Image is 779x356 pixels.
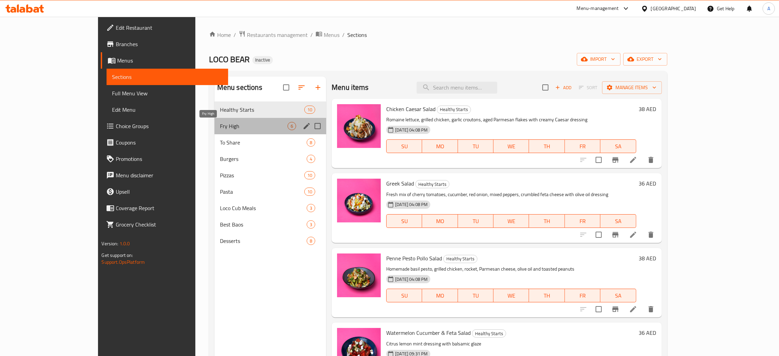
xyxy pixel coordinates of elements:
a: Coupons [101,134,228,151]
input: search [417,82,497,94]
button: SU [386,139,422,153]
h2: Menu items [332,82,369,93]
span: Healthy Starts [437,106,471,113]
a: Menu disclaimer [101,167,228,183]
a: Edit menu item [629,156,637,164]
span: Restaurants management [247,31,308,39]
span: import [582,55,615,64]
span: Sections [112,73,223,81]
button: delete [643,152,659,168]
button: SA [600,289,636,302]
div: Best Baos [220,220,307,229]
a: Menus [101,52,228,69]
p: Homemade basil pesto, grilled chicken, rocket, Parmesan cheese, olive oil and toasted peanuts [386,265,636,273]
div: Burgers [220,155,307,163]
button: SU [386,289,422,302]
span: Edit Menu [112,106,223,114]
span: Healthy Starts [416,180,449,188]
a: Edit Menu [107,101,228,118]
span: MO [425,291,455,301]
button: TU [458,289,493,302]
a: Choice Groups [101,118,228,134]
button: delete [643,227,659,243]
span: [DATE] 04:08 PM [392,127,430,133]
span: TH [532,291,562,301]
div: Healthy Starts [415,180,449,188]
span: FR [568,141,598,151]
span: [DATE] 04:08 PM [392,276,430,283]
span: WE [496,291,526,301]
button: WE [493,214,529,228]
p: Citrus lemon mint dressing with balsamic glaze [386,340,636,348]
div: Healthy Starts10 [214,101,326,118]
span: 10 [305,172,315,179]
span: 8 [307,139,315,146]
button: SU [386,214,422,228]
button: Manage items [602,81,662,94]
a: Edit menu item [629,305,637,313]
button: MO [422,214,458,228]
span: WE [496,141,526,151]
span: 6 [288,123,296,129]
span: Watermelon Cucumber & Feta Salad [386,328,471,338]
span: TH [532,141,562,151]
span: Coverage Report [116,204,223,212]
span: Pasta [220,188,304,196]
div: items [288,122,296,130]
span: Select all sections [279,80,293,95]
nav: Menu sections [214,99,326,252]
span: Full Menu View [112,89,223,97]
a: Coverage Report [101,200,228,216]
div: items [304,106,315,114]
span: Coupons [116,138,223,147]
span: SA [603,291,633,301]
button: SA [600,214,636,228]
span: Edit Restaurant [116,24,223,32]
span: Pizzas [220,171,304,179]
span: Promotions [116,155,223,163]
span: MO [425,141,455,151]
span: WE [496,216,526,226]
span: 4 [307,156,315,162]
span: SA [603,216,633,226]
span: SU [389,291,419,301]
span: Healthy Starts [220,106,304,114]
li: / [310,31,313,39]
a: Edit menu item [629,231,637,239]
span: 3 [307,205,315,211]
div: items [307,220,315,229]
span: TU [461,141,491,151]
span: LOCO BEAR [209,52,250,67]
span: SU [389,216,419,226]
span: 8 [307,238,315,244]
li: / [342,31,345,39]
span: Loco Cub Meals [220,204,307,212]
span: FR [568,216,598,226]
button: TH [529,289,565,302]
span: TU [461,291,491,301]
span: To Share [220,138,307,147]
span: Get support on: [101,251,133,260]
a: Grocery Checklist [101,216,228,233]
div: [GEOGRAPHIC_DATA] [651,5,696,12]
button: Add section [310,79,326,96]
button: TU [458,139,493,153]
span: Select to update [592,153,606,167]
span: Add [554,84,573,92]
span: Menus [324,31,339,39]
button: Branch-specific-item [607,152,624,168]
span: Select section [538,80,553,95]
div: items [307,138,315,147]
button: Branch-specific-item [607,227,624,243]
span: Menus [117,56,223,65]
button: Add [553,82,574,93]
span: 10 [305,189,315,195]
span: Healthy Starts [444,255,477,263]
div: items [307,204,315,212]
span: Healthy Starts [472,330,506,338]
span: Sort sections [293,79,310,96]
